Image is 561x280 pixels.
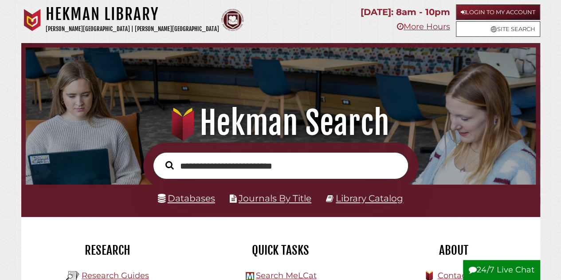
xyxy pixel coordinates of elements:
[46,24,219,34] p: [PERSON_NAME][GEOGRAPHIC_DATA] | [PERSON_NAME][GEOGRAPHIC_DATA]
[201,243,361,258] h2: Quick Tasks
[165,161,174,170] i: Search
[374,243,534,258] h2: About
[161,159,178,172] button: Search
[46,4,219,24] h1: Hekman Library
[397,22,450,32] a: More Hours
[28,243,188,258] h2: Research
[34,103,527,142] h1: Hekman Search
[456,4,540,20] a: Login to My Account
[21,9,43,31] img: Calvin University
[158,193,215,204] a: Databases
[361,4,450,20] p: [DATE]: 8am - 10pm
[239,193,311,204] a: Journals By Title
[221,9,243,31] img: Calvin Theological Seminary
[456,21,540,37] a: Site Search
[336,193,403,204] a: Library Catalog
